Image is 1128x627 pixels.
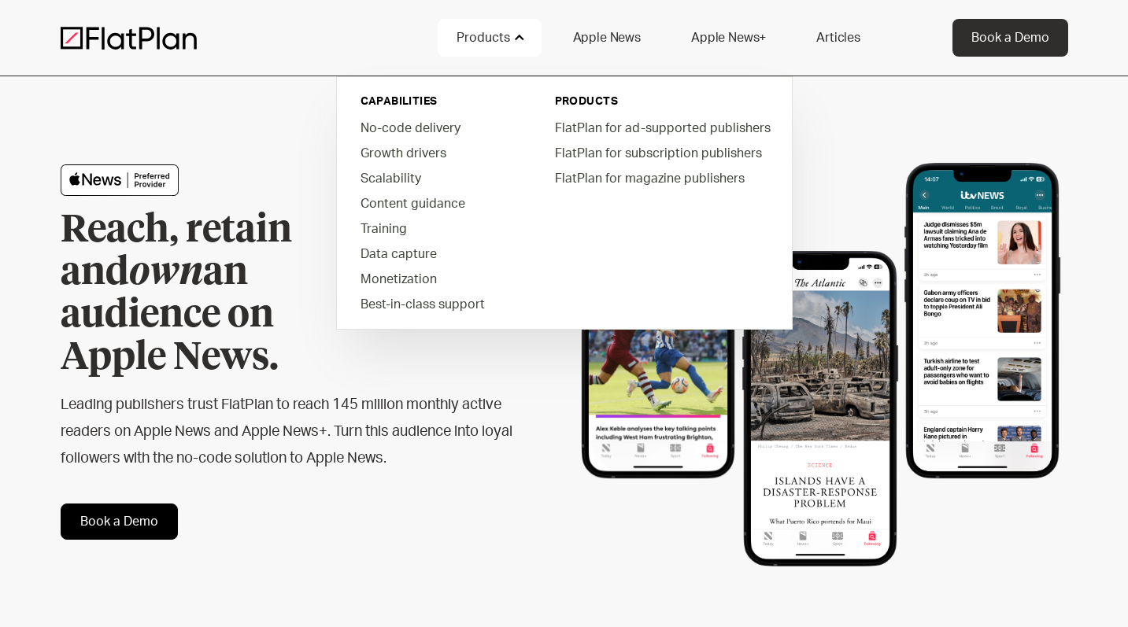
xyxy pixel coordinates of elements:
a: Training [348,216,527,241]
a: Content guidance [348,190,527,216]
a: Monetization [348,266,527,291]
a: Articles [797,19,879,57]
h1: Reach, retain and an audience on Apple News. [61,209,383,379]
a: Book a Demo [61,503,178,540]
a: FlatPlan for magazine publishers [542,165,781,190]
a: Apple News [554,19,660,57]
a: Growth drivers [348,140,527,165]
a: FlatPlan for subscription publishers [542,140,781,165]
div: Products [438,19,542,57]
a: Best-in-class support [348,291,527,316]
a: Scalability [348,165,527,190]
em: own [129,254,203,292]
div: PRODUCTS [555,94,768,109]
a: Data capture [348,241,527,266]
a: Book a Demo [952,19,1068,57]
a: Apple News+ [672,19,785,57]
div: Products [457,28,510,47]
div: Book a Demo [971,28,1049,47]
a: FlatPlan for ad-supported publishers [542,115,781,140]
a: No-code delivery [348,115,527,140]
nav: Products [336,71,793,330]
h2: Leading publishers trust FlatPlan to reach 145 million monthly active readers on Apple News and A... [61,392,514,472]
div: capabilities [361,94,514,109]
